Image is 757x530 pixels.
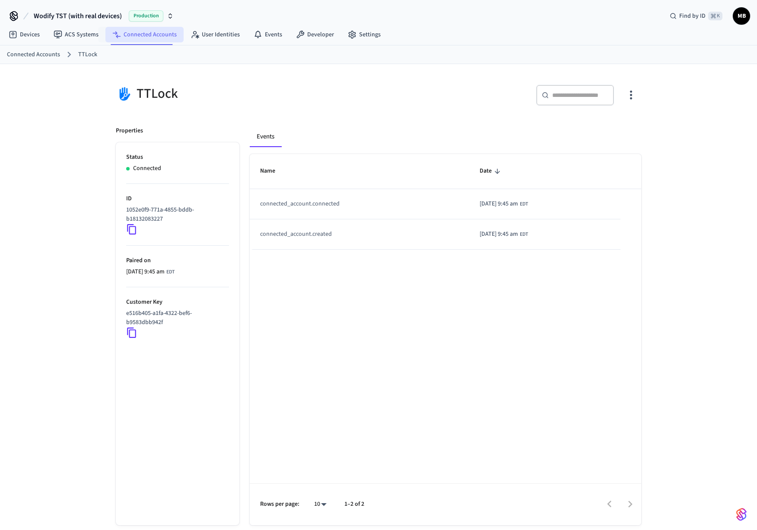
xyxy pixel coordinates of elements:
span: Find by ID [679,12,706,20]
span: [DATE] 9:45 am [480,199,518,209]
span: Wodify TST (with real devices) [34,11,122,21]
a: User Identities [184,27,247,42]
span: ⌘ K [708,12,722,20]
p: 1052e0f9-771a-4855-bddb-b18132083227 [126,206,226,224]
button: Events [250,126,281,147]
span: EDT [166,268,175,276]
a: Connected Accounts [7,50,60,59]
span: EDT [520,231,528,238]
div: 10 [310,498,331,511]
span: [DATE] 9:45 am [480,230,518,239]
p: 1–2 of 2 [344,500,364,509]
span: Name [260,164,286,178]
span: MB [734,8,749,24]
p: Paired on [126,256,229,265]
div: connected account tabs [250,126,641,147]
button: MB [733,7,750,25]
a: Developer [289,27,341,42]
a: Settings [341,27,388,42]
p: e516b405-a1fa-4322-bef6-b9583dbb942f [126,309,226,327]
p: Connected [133,164,161,173]
table: sticky table [250,154,641,249]
div: Find by ID⌘ K [663,8,729,24]
img: SeamLogoGradient.69752ec5.svg [736,508,747,521]
div: America/New_York [126,267,175,276]
img: TTLock Logo, Square [116,85,133,103]
span: Production [129,10,163,22]
span: Date [480,164,503,178]
p: Rows per page: [260,500,299,509]
a: TTLock [78,50,97,59]
p: Status [126,153,229,162]
a: Events [247,27,289,42]
a: ACS Systems [47,27,105,42]
span: EDT [520,200,528,208]
p: ID [126,194,229,203]
span: [DATE] 9:45 am [126,267,165,276]
td: connected_account.connected [250,189,469,219]
a: Connected Accounts [105,27,184,42]
a: Devices [2,27,47,42]
div: America/New_York [480,230,528,239]
p: Properties [116,126,143,135]
p: Customer Key [126,298,229,307]
td: connected_account.created [250,219,469,250]
div: TTLock [116,85,373,103]
div: America/New_York [480,199,528,209]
